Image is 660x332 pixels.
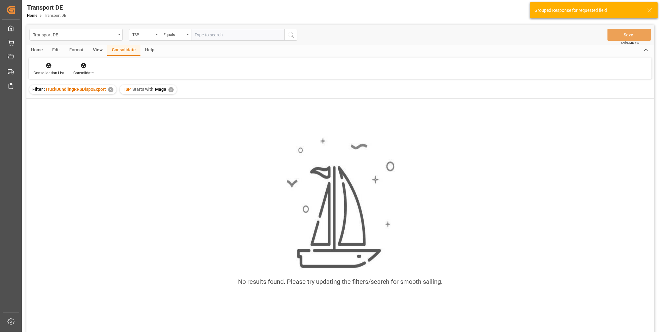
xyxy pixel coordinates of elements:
div: ✕ [168,87,174,92]
a: Home [27,13,37,18]
div: Help [140,45,159,56]
span: Ctrl/CMD + S [621,40,639,45]
button: open menu [129,29,160,41]
span: TruckBundlingRRSDispoExport [45,87,106,92]
div: Grouped Response for requested field [534,7,641,14]
span: Filter : [32,87,45,92]
button: search button [284,29,297,41]
img: smooth_sailing.jpeg [286,137,395,270]
div: TSP [132,30,154,38]
button: open menu [160,29,191,41]
input: Type to search [191,29,284,41]
div: Transport DE [33,30,116,38]
div: Edit [48,45,65,56]
div: Home [26,45,48,56]
div: ✕ [108,87,113,92]
div: Equals [163,30,185,38]
span: Starts with [132,87,154,92]
div: Format [65,45,88,56]
div: Consolidate [73,70,94,76]
div: No results found. Please try updating the filters/search for smooth sailing. [238,277,442,286]
div: View [88,45,107,56]
span: Mage [155,87,166,92]
span: TSP [123,87,131,92]
div: Consolidate [107,45,140,56]
button: open menu [30,29,123,41]
div: Transport DE [27,3,66,12]
div: Consolidation List [34,70,64,76]
button: Save [607,29,651,41]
